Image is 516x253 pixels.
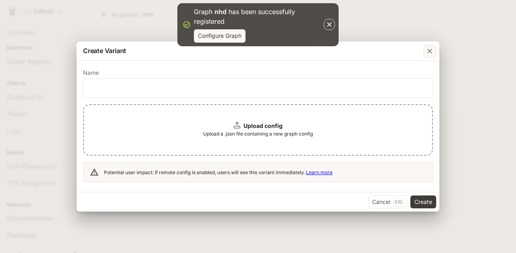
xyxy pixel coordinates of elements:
[306,169,333,175] a: Learn more
[194,29,246,43] button: Configure Graph
[203,130,313,138] span: Upload a .json file containing a new graph config
[194,7,322,26] p: Graph has been successfully registered
[104,169,333,175] span: Potential user impact: If remote config is enabled, users will see this variant immediately.
[393,197,404,206] p: Esc
[214,8,227,16] p: nhd
[410,195,436,208] button: Create
[368,195,407,208] button: CancelEsc
[243,122,283,129] b: Upload config
[83,46,126,56] p: Create Variant
[83,70,99,76] p: Name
